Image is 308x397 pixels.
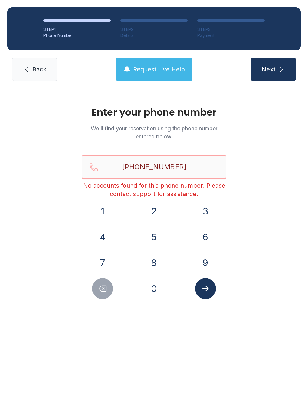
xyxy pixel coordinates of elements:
[195,226,216,247] button: 6
[143,226,165,247] button: 5
[92,226,113,247] button: 4
[195,201,216,222] button: 3
[82,155,226,179] input: Reservation phone number
[82,181,226,198] div: No accounts found for this phone number. Please contact support for assistance.
[195,252,216,273] button: 9
[120,26,188,32] div: STEP 2
[92,252,113,273] button: 7
[43,26,111,32] div: STEP 1
[143,278,165,299] button: 0
[92,201,113,222] button: 1
[262,65,276,74] span: Next
[197,26,265,32] div: STEP 3
[133,65,185,74] span: Request Live Help
[82,124,226,141] p: We'll find your reservation using the phone number entered below.
[82,108,226,117] h1: Enter your phone number
[143,201,165,222] button: 2
[43,32,111,38] div: Phone Number
[32,65,46,74] span: Back
[120,32,188,38] div: Details
[195,278,216,299] button: Submit lookup form
[92,278,113,299] button: Delete number
[143,252,165,273] button: 8
[197,32,265,38] div: Payment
